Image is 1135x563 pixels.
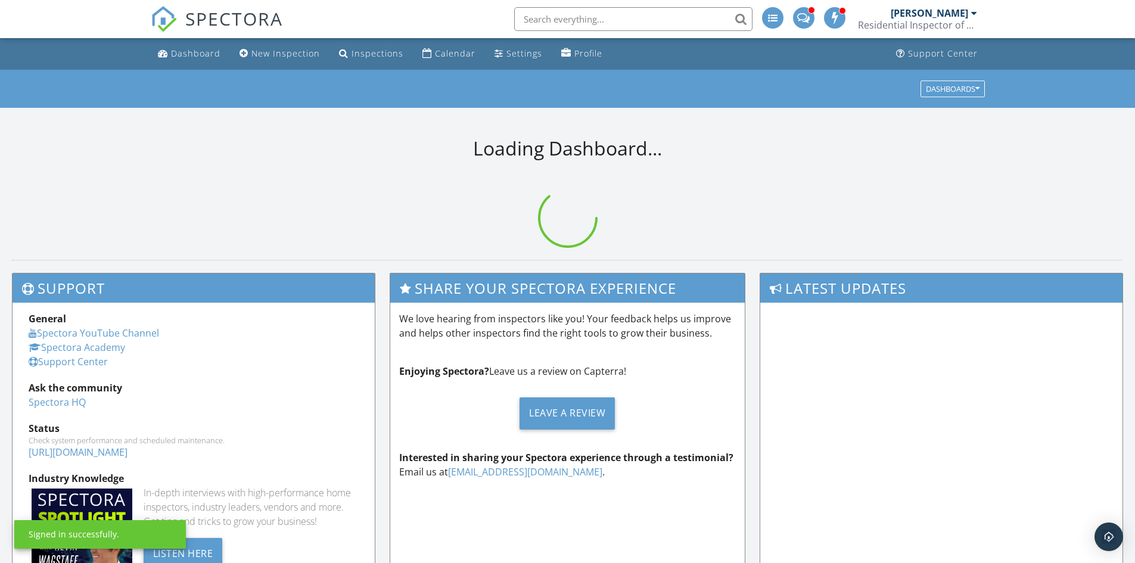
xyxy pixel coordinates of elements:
a: SPECTORA [151,16,283,41]
p: Email us at . [399,450,736,479]
a: Profile [556,43,607,65]
span: SPECTORA [185,6,283,31]
a: Leave a Review [399,388,736,438]
a: Dashboard [153,43,225,65]
a: Inspections [334,43,408,65]
div: Open Intercom Messenger [1094,522,1123,551]
a: Spectora Academy [29,341,125,354]
a: Calendar [418,43,480,65]
strong: Interested in sharing your Spectora experience through a testimonial? [399,451,733,464]
div: Settings [506,48,542,59]
strong: General [29,312,66,325]
strong: Enjoying Spectora? [399,365,489,378]
a: Support Center [891,43,982,65]
div: Support Center [908,48,978,59]
h3: Latest Updates [760,273,1122,303]
a: New Inspection [235,43,325,65]
a: Listen Here [144,546,223,559]
button: Dashboards [921,80,985,97]
div: Dashboard [171,48,220,59]
p: We love hearing from inspectors like you! Your feedback helps us improve and helps other inspecto... [399,312,736,340]
div: Signed in successfully. [29,528,119,540]
div: New Inspection [251,48,320,59]
h3: Support [13,273,375,303]
div: Check system performance and scheduled maintenance. [29,436,359,445]
div: Leave a Review [520,397,615,430]
div: [PERSON_NAME] [891,7,968,19]
div: Industry Knowledge [29,471,359,486]
div: In-depth interviews with high-performance home inspectors, industry leaders, vendors and more. Ge... [144,486,359,528]
h3: Share Your Spectora Experience [390,273,745,303]
a: Settings [490,43,547,65]
div: Dashboards [926,85,979,93]
img: The Best Home Inspection Software - Spectora [151,6,177,32]
p: Leave us a review on Capterra! [399,364,736,378]
div: Status [29,421,359,436]
div: Calendar [435,48,475,59]
a: Spectora HQ [29,396,86,409]
input: Search everything... [514,7,752,31]
div: Residential Inspector of America [858,19,977,31]
a: [EMAIL_ADDRESS][DOMAIN_NAME] [448,465,602,478]
a: Support Center [29,355,108,368]
div: Profile [574,48,602,59]
div: Ask the community [29,381,359,395]
a: [URL][DOMAIN_NAME] [29,446,128,459]
div: Inspections [352,48,403,59]
a: Spectora YouTube Channel [29,326,159,340]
